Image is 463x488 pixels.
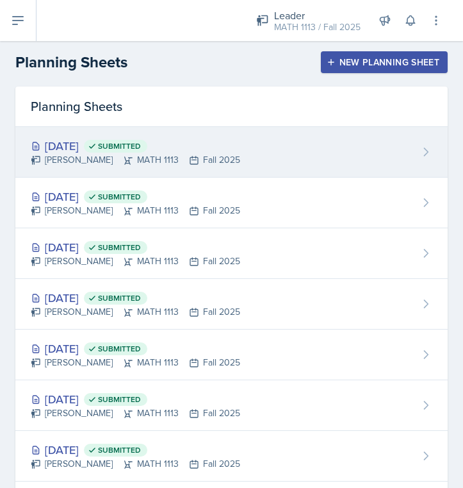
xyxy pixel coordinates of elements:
[31,255,240,268] div: [PERSON_NAME] MATH 1113 Fall 2025
[15,431,448,482] a: [DATE] Submitted [PERSON_NAME]MATH 1113Fall 2025
[31,441,240,459] div: [DATE]
[98,192,141,202] span: Submitted
[15,87,448,127] div: Planning Sheets
[274,8,361,23] div: Leader
[15,279,448,330] a: [DATE] Submitted [PERSON_NAME]MATH 1113Fall 2025
[31,204,240,217] div: [PERSON_NAME] MATH 1113 Fall 2025
[321,51,448,73] button: New Planning Sheet
[31,188,240,205] div: [DATE]
[31,239,240,256] div: [DATE]
[98,242,141,253] span: Submitted
[98,293,141,303] span: Submitted
[15,330,448,380] a: [DATE] Submitted [PERSON_NAME]MATH 1113Fall 2025
[15,51,127,74] h2: Planning Sheets
[15,127,448,178] a: [DATE] Submitted [PERSON_NAME]MATH 1113Fall 2025
[31,153,240,167] div: [PERSON_NAME] MATH 1113 Fall 2025
[31,356,240,369] div: [PERSON_NAME] MATH 1113 Fall 2025
[98,394,141,405] span: Submitted
[31,407,240,420] div: [PERSON_NAME] MATH 1113 Fall 2025
[98,344,141,354] span: Submitted
[274,21,361,34] div: MATH 1113 / Fall 2025
[15,228,448,279] a: [DATE] Submitted [PERSON_NAME]MATH 1113Fall 2025
[98,445,141,455] span: Submitted
[31,391,240,408] div: [DATE]
[329,57,439,67] div: New Planning Sheet
[15,380,448,431] a: [DATE] Submitted [PERSON_NAME]MATH 1113Fall 2025
[31,305,240,319] div: [PERSON_NAME] MATH 1113 Fall 2025
[31,457,240,471] div: [PERSON_NAME] MATH 1113 Fall 2025
[31,137,240,155] div: [DATE]
[31,289,240,307] div: [DATE]
[98,141,141,151] span: Submitted
[15,178,448,228] a: [DATE] Submitted [PERSON_NAME]MATH 1113Fall 2025
[31,340,240,357] div: [DATE]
